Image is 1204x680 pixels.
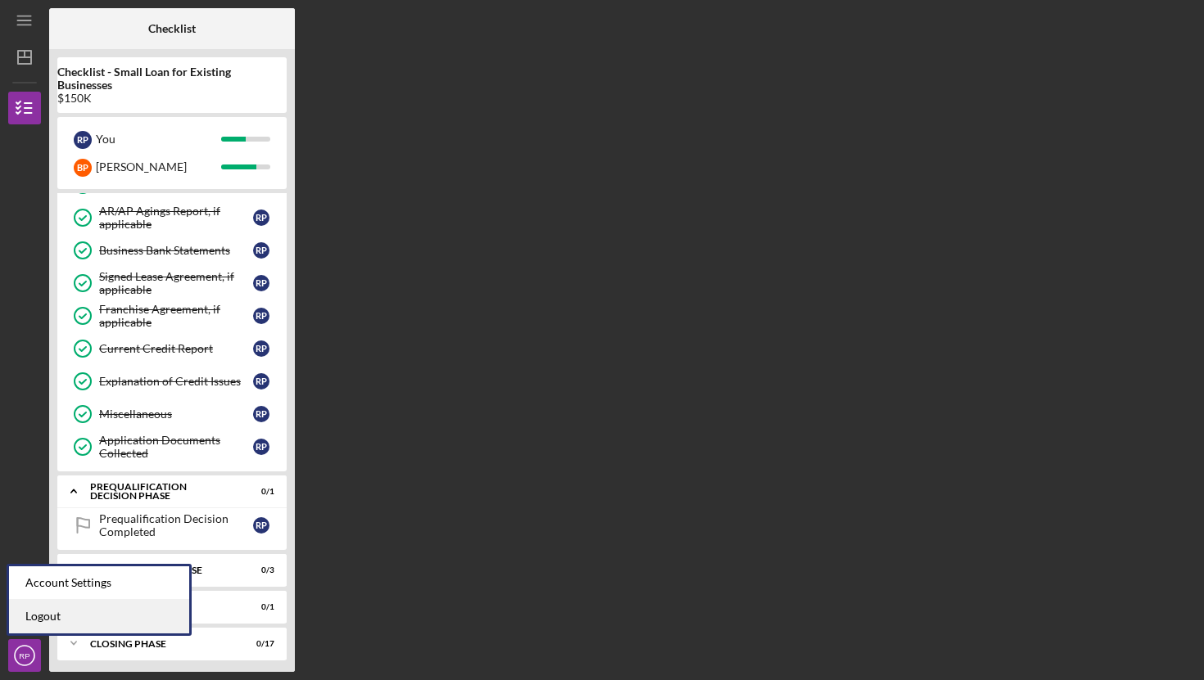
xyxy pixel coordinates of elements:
b: Checklist - Small Loan for Existing Businesses [57,65,287,92]
div: $150K [57,92,287,105]
div: Prequalification Decision Phase [90,482,233,501]
a: Logout [9,600,189,633]
div: Application Documents Collected [99,434,253,460]
div: Signed Lease Agreement, if applicable [99,270,253,296]
div: Current Credit Report [99,342,253,355]
a: Prequalification Decision CompletedRP [66,509,278,542]
div: R P [253,209,269,226]
text: RP [19,651,29,660]
div: R P [253,275,269,291]
a: Current Credit ReportRP [66,332,278,365]
div: 0 / 1 [245,487,274,497]
div: You [96,125,221,153]
div: Miscellaneous [99,408,253,421]
button: RP [8,639,41,672]
a: Application Documents CollectedRP [66,430,278,463]
div: 0 / 1 [245,602,274,612]
a: Business Bank StatementsRP [66,234,278,267]
div: Account Settings [9,566,189,600]
div: B P [74,159,92,177]
b: Checklist [148,22,196,35]
a: Explanation of Credit IssuesRP [66,365,278,398]
div: R P [253,517,269,534]
div: 0 / 17 [245,639,274,649]
a: Franchise Agreement, if applicableRP [66,299,278,332]
div: R P [253,439,269,455]
div: Business Bank Statements [99,244,253,257]
div: R P [74,131,92,149]
a: MiscellaneousRP [66,398,278,430]
div: AR/AP Agings Report, if applicable [99,205,253,231]
div: 0 / 3 [245,565,274,575]
div: Explanation of Credit Issues [99,375,253,388]
div: Closing Phase [90,639,233,649]
div: [PERSON_NAME] [96,153,221,181]
div: Prequalification Decision Completed [99,512,253,538]
div: R P [253,308,269,324]
a: AR/AP Agings Report, if applicableRP [66,201,278,234]
a: Signed Lease Agreement, if applicableRP [66,267,278,299]
div: R P [253,406,269,422]
div: R P [253,242,269,259]
div: R P [253,373,269,390]
div: Franchise Agreement, if applicable [99,303,253,329]
div: R P [253,340,269,357]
